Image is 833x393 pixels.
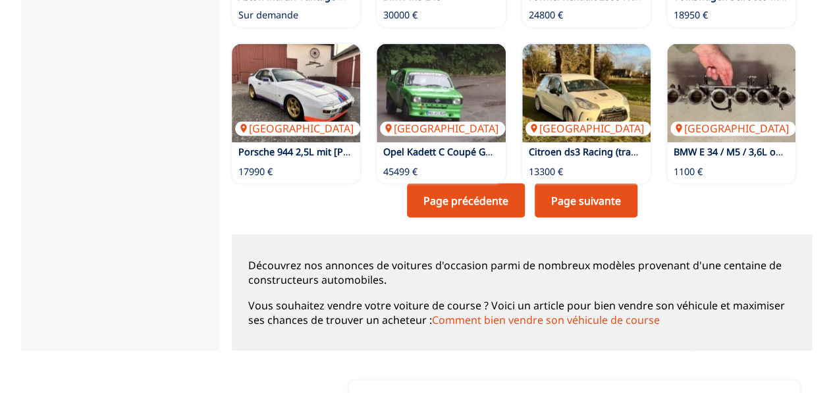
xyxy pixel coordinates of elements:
img: Citroen ds3 Racing (tracktool Motorsport) [522,43,651,142]
p: 45499 € [383,165,417,178]
img: BMW E 34 / M5 / 3,6L originale gebrauchte Drosselklappe [667,43,795,142]
a: BMW E 34 / M5 / 3,6L originale gebrauchte Drosselklappe[GEOGRAPHIC_DATA] [667,43,795,142]
p: [GEOGRAPHIC_DATA] [525,121,651,136]
a: Opel Kadett C Coupé GTE NC3 [383,145,517,158]
p: Découvrez nos annonces de voitures d'occasion parmi de nombreux modèles provenant d'une centaine ... [248,257,796,287]
p: 1100 € [674,165,703,178]
p: [GEOGRAPHIC_DATA] [235,121,360,136]
p: Sur demande [238,9,298,22]
a: Page précédente [407,183,525,217]
a: Page suivante [535,183,637,217]
p: 13300 € [529,165,563,178]
a: Citroen ds3 Racing (tracktool Motorsport) [529,145,715,158]
p: 24800 € [529,9,563,22]
p: 18950 € [674,9,708,22]
img: Porsche 944 2,5L mit Wiechers Überrollkäfig [232,43,360,142]
p: 30000 € [383,9,417,22]
a: Porsche 944 2,5L mit Wiechers Überrollkäfig[GEOGRAPHIC_DATA] [232,43,360,142]
p: [GEOGRAPHIC_DATA] [670,121,795,136]
a: Porsche 944 2,5L mit [PERSON_NAME] Überrollkäfig [238,145,471,158]
p: Vous souhaitez vendre votre voiture de course ? Voici un article pour bien vendre son véhicule et... [248,298,796,327]
img: Opel Kadett C Coupé GTE NC3 [377,43,505,142]
p: 17990 € [238,165,273,178]
a: Opel Kadett C Coupé GTE NC3[GEOGRAPHIC_DATA] [377,43,505,142]
a: Citroen ds3 Racing (tracktool Motorsport)[GEOGRAPHIC_DATA] [522,43,651,142]
p: [GEOGRAPHIC_DATA] [380,121,505,136]
a: Comment bien vendre son véhicule de course [432,312,660,327]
